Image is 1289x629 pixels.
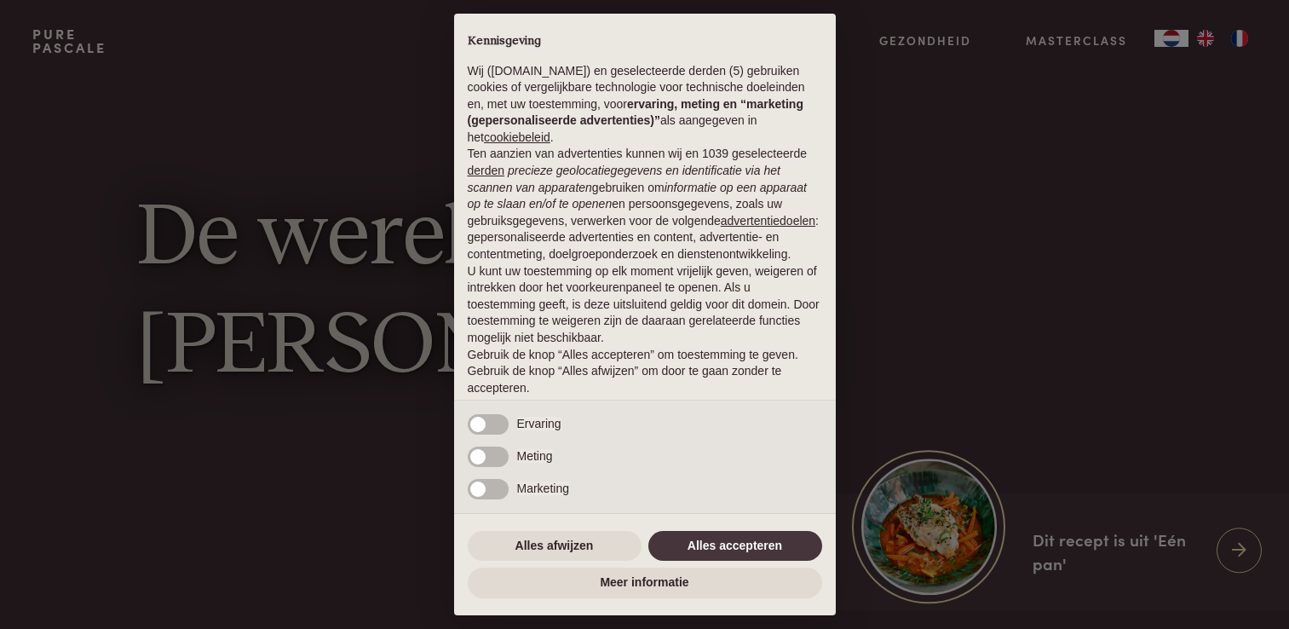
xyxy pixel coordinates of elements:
button: Alles afwijzen [468,531,642,562]
button: derden [468,163,505,180]
p: Gebruik de knop “Alles accepteren” om toestemming te geven. Gebruik de knop “Alles afwijzen” om d... [468,347,822,397]
a: cookiebeleid [484,130,550,144]
em: informatie op een apparaat op te slaan en/of te openen [468,181,808,211]
button: Meer informatie [468,568,822,598]
button: Alles accepteren [648,531,822,562]
span: Marketing [517,482,569,495]
span: Meting [517,449,553,463]
h2: Kennisgeving [468,34,822,49]
strong: ervaring, meting en “marketing (gepersonaliseerde advertenties)” [468,97,803,128]
em: precieze geolocatiegegevens en identificatie via het scannen van apparaten [468,164,780,194]
span: Ervaring [517,417,561,430]
p: Ten aanzien van advertenties kunnen wij en 1039 geselecteerde gebruiken om en persoonsgegevens, z... [468,146,822,263]
button: advertentiedoelen [721,213,815,230]
p: U kunt uw toestemming op elk moment vrijelijk geven, weigeren of intrekken door het voorkeurenpan... [468,263,822,347]
p: Wij ([DOMAIN_NAME]) en geselecteerde derden (5) gebruiken cookies of vergelijkbare technologie vo... [468,63,822,147]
